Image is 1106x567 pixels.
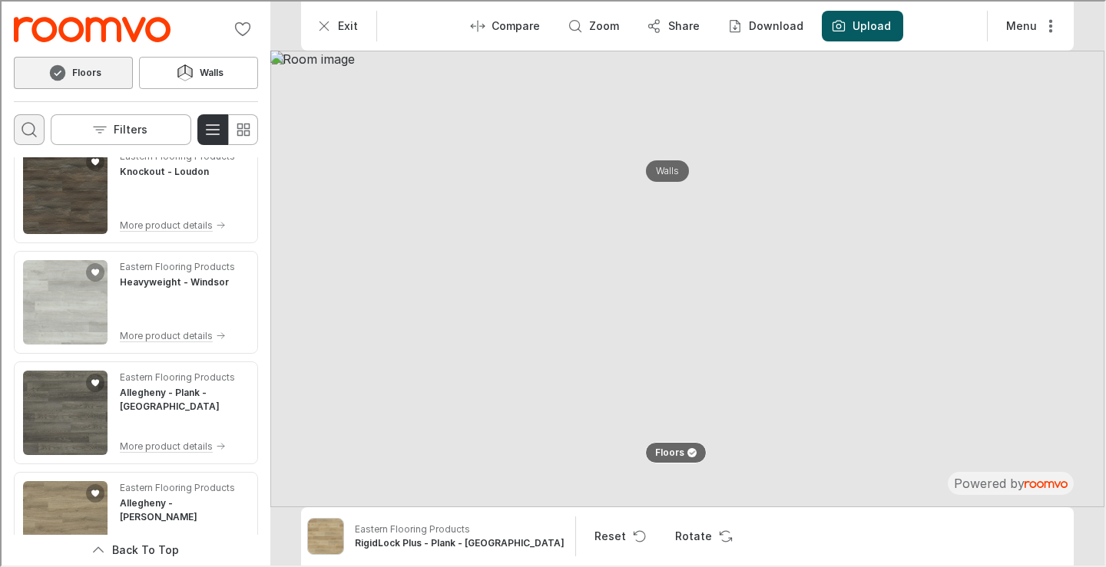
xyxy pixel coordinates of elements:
img: roomvo_wordmark.svg [1023,480,1066,486]
button: More actions [992,9,1066,40]
p: Zoom [588,17,618,32]
button: Add Allegheny - Finley to favorites [84,483,103,501]
p: Share [667,17,698,32]
p: Exit [336,17,356,32]
p: Eastern Flooring Products [118,369,233,383]
button: Reset product [581,519,655,550]
button: More product details [118,216,233,232]
p: Eastern Flooring Products [118,480,233,493]
label: Upload [851,17,889,32]
button: Rotate Surface [661,519,741,550]
button: Open search box [12,113,43,143]
a: Go to Floors and Designs's website. [12,15,169,41]
button: Scroll back to the beginning [12,533,257,564]
p: Filters [112,120,146,136]
button: No favorites [226,12,257,43]
p: Walls [654,163,677,176]
button: Upload a picture of your room [820,9,902,40]
button: Zoom room image [557,9,630,40]
p: More product details [118,217,211,231]
div: See Knockout - Loudon in the room [12,139,257,242]
h4: Knockout - Loudon [118,163,207,177]
img: Heavyweight - Windsor. Link opens in a new window. [22,259,106,343]
p: Download [747,17,802,32]
button: Exit [306,9,369,40]
button: Walls [137,55,257,87]
button: Add Knockout - Loudon to favorites [84,151,103,170]
p: Floors [654,445,683,458]
p: Compare [490,17,538,32]
button: More product details [118,326,233,343]
p: Eastern Flooring Products [118,259,233,272]
img: Allegheny - Plank - North Fork. Link opens in a new window. [22,369,106,453]
button: Enter compare mode [459,9,551,40]
button: Floors [644,440,705,462]
button: Share [636,9,710,40]
button: Walls [644,159,687,180]
div: Product List Mode Selector [196,113,257,143]
img: Knockout - Loudon. Link opens in a new window. [22,148,106,232]
img: RigidLock Plus - Plank - Boston [306,517,342,552]
button: Switch to simple view [226,113,257,143]
button: More product details [118,437,247,453]
img: Allegheny - Finley. Link opens in a new window. [22,480,106,564]
img: Room image [269,49,1103,506]
p: Eastern Flooring Products [353,521,469,535]
div: See Heavyweight - Windsor in the room [12,249,257,352]
p: More product details [118,438,211,452]
p: More product details [118,328,211,341]
p: Powered by [952,473,1066,490]
button: Show details for RigidLock Plus - Plank - Boston [349,516,568,553]
h6: Walls [198,64,222,78]
div: The visualizer is powered by Roomvo. [952,473,1066,490]
button: Floors [12,55,131,87]
button: Add Heavyweight - Windsor to favorites [84,262,103,280]
div: See Allegheny - Plank - North Fork in the room [12,360,257,463]
img: Logo representing Floors and Designs. [12,15,169,41]
button: Add Allegheny - Plank - North Fork to favorites [84,372,103,391]
button: Switch to detail view [196,113,227,143]
h4: Allegheny - Finley [118,495,247,522]
button: Open the filters menu [49,113,190,143]
h6: Floors [71,64,100,78]
button: Download [717,9,814,40]
h4: Allegheny - Plank - North Fork [118,384,247,412]
h4: Heavyweight - Windsor [118,274,227,288]
h6: RigidLock Plus - Plank - Boston [353,535,563,549]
